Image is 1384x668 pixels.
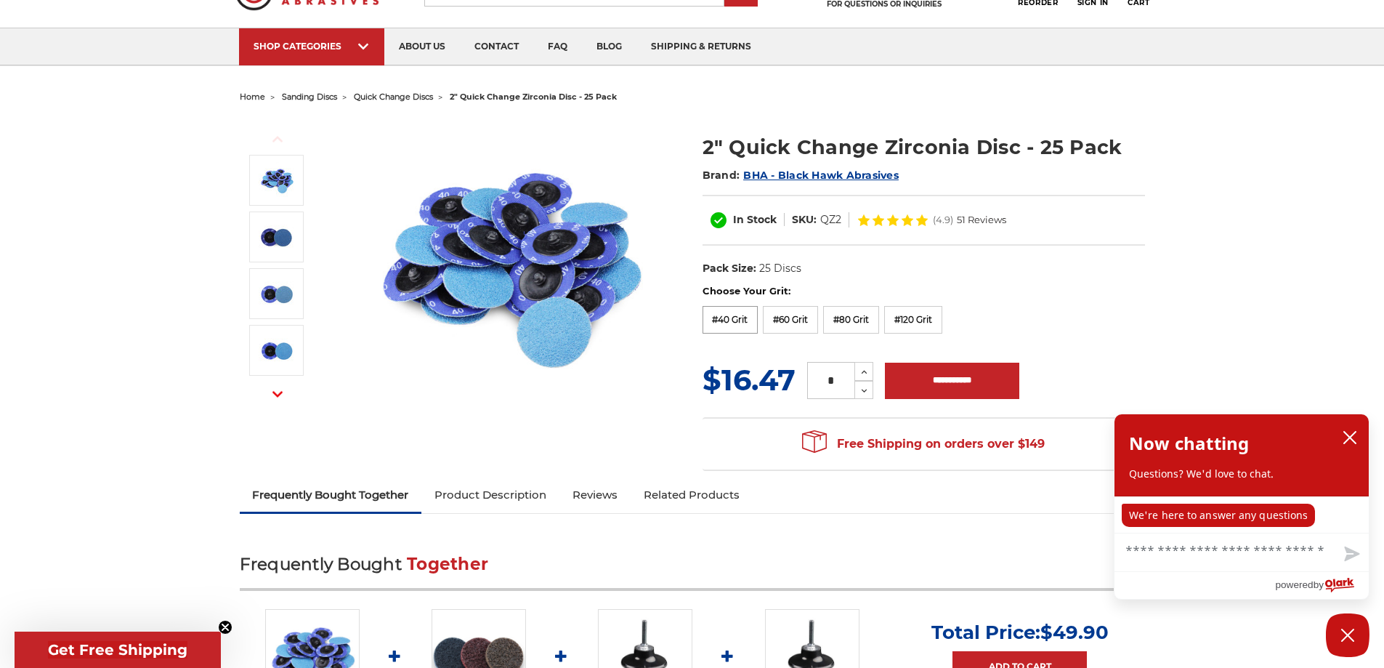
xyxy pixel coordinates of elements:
a: Powered by Olark [1275,572,1369,599]
a: about us [384,28,460,65]
a: blog [582,28,636,65]
a: Frequently Bought Together [240,479,422,511]
a: sanding discs [282,92,337,102]
img: 2-inch 80 Grit Zirconia Discs with Roloc attachment, ideal for smoothing and finishing tasks in m... [259,332,295,369]
a: shipping & returns [636,28,766,65]
span: Brand: [703,169,740,182]
p: Questions? We'd love to chat. [1129,467,1354,481]
span: In Stock [733,213,777,226]
img: Side-by-side view of 2-inch 40 Grit Zirconia Discs with Roloc fastening, showcasing both front an... [259,219,295,255]
a: Reviews [559,479,631,511]
span: Free Shipping on orders over $149 [802,430,1045,459]
span: (4.9) [933,215,953,225]
img: Assortment of 2-inch Metalworking Discs, 80 Grit, Quick Change, with durable Zirconia abrasive by... [259,162,295,198]
a: Related Products [631,479,753,511]
dt: Pack Size: [703,261,756,276]
span: powered [1275,576,1313,594]
a: Product Description [421,479,559,511]
div: chat [1114,496,1369,533]
div: olark chatbox [1114,414,1369,600]
a: quick change discs [354,92,433,102]
button: Previous [260,124,295,155]
div: Get Free ShippingClose teaser [15,632,221,668]
dt: SKU: [792,212,817,228]
h2: Now chatting [1129,429,1249,458]
span: 2" quick change zirconia disc - 25 pack [450,92,617,102]
a: BHA - Black Hawk Abrasives [743,169,899,182]
a: faq [533,28,582,65]
h1: 2" Quick Change Zirconia Disc - 25 Pack [703,133,1145,161]
dd: QZ2 [820,212,841,228]
span: Frequently Bought [240,554,402,574]
button: Next [260,379,295,410]
button: Close Chatbox [1326,613,1369,657]
p: We're here to answer any questions [1122,504,1315,527]
img: Pair of 2-inch Quick Change Sanding Discs, 60 Grit, with Zirconia abrasive and roloc attachment f... [259,275,295,312]
div: SHOP CATEGORIES [254,41,370,52]
span: by [1314,576,1324,594]
label: Choose Your Grit: [703,284,1145,299]
span: Together [407,554,488,574]
button: close chatbox [1338,427,1361,448]
a: contact [460,28,533,65]
span: $16.47 [703,362,796,398]
button: Send message [1332,538,1369,571]
button: Close teaser [218,620,232,635]
img: Assortment of 2-inch Metalworking Discs, 80 Grit, Quick Change, with durable Zirconia abrasive by... [364,118,655,409]
span: $49.90 [1040,621,1109,644]
span: Get Free Shipping [48,641,187,659]
p: Total Price: [931,621,1109,644]
dd: 25 Discs [759,261,801,276]
span: 51 Reviews [957,215,1006,225]
a: home [240,92,265,102]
